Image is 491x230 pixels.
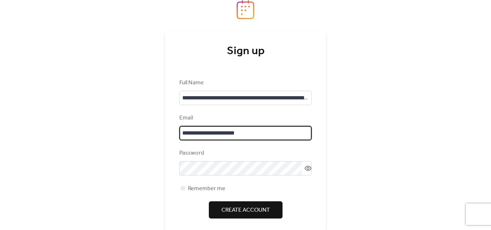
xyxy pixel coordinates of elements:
[179,79,310,87] div: Full Name
[179,114,310,122] div: Email
[179,149,310,158] div: Password
[221,206,270,215] span: Create Account
[188,184,225,193] span: Remember me
[179,44,312,58] div: Sign up
[209,201,283,219] button: Create Account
